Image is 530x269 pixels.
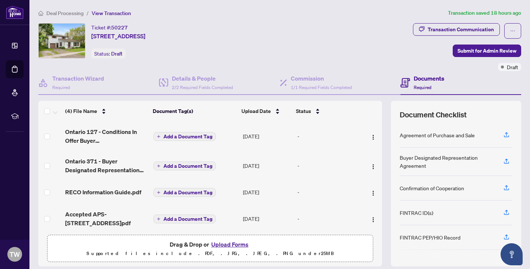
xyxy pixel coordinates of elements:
[507,63,518,71] span: Draft
[153,162,216,170] button: Add a Document Tag
[163,134,212,139] span: Add a Document Tag
[91,23,128,32] div: Ticket #:
[457,45,516,57] span: Submit for Admin Review
[400,184,464,192] div: Confirmation of Cooperation
[172,85,233,90] span: 2/2 Required Fields Completed
[172,74,233,83] h4: Details & People
[370,164,376,170] img: Logo
[38,11,43,16] span: home
[111,50,123,57] span: Draft
[414,74,444,83] h4: Documents
[170,240,251,249] span: Drag & Drop or
[448,9,521,17] article: Transaction saved 18 hours ago
[370,217,376,223] img: Logo
[65,127,148,145] span: Ontario 127 - Conditions In Offer Buyer Acknowledgement.pdf
[47,235,373,262] span: Drag & Drop orUpload FormsSupported files include .PDF, .JPG, .JPEG, .PNG under25MB
[297,132,360,140] div: -
[157,164,160,168] span: plus
[428,24,494,35] div: Transaction Communication
[52,74,104,83] h4: Transaction Wizard
[400,209,433,217] div: FINTRAC ID(s)
[39,24,85,58] img: IMG-X12342461_1.jpg
[86,9,89,17] li: /
[501,243,523,265] button: Open asap
[367,160,379,171] button: Logo
[400,153,495,170] div: Buyer Designated Representation Agreement
[291,74,352,83] h4: Commission
[163,190,212,195] span: Add a Document Tag
[6,6,24,19] img: logo
[370,134,376,140] img: Logo
[413,23,500,36] button: Transaction Communication
[367,186,379,198] button: Logo
[91,32,145,40] span: [STREET_ADDRESS]
[157,135,160,138] span: plus
[150,101,239,121] th: Document Tag(s)
[297,215,360,223] div: -
[163,163,212,169] span: Add a Document Tag
[370,190,376,196] img: Logo
[157,191,160,194] span: plus
[240,204,294,233] td: [DATE]
[400,233,460,241] div: FINTRAC PEP/HIO Record
[453,45,521,57] button: Submit for Admin Review
[52,249,368,258] p: Supported files include .PDF, .JPG, .JPEG, .PNG under 25 MB
[297,162,360,170] div: -
[62,101,150,121] th: (4) File Name
[92,10,131,17] span: View Transaction
[400,131,475,139] div: Agreement of Purchase and Sale
[367,130,379,142] button: Logo
[153,188,216,197] button: Add a Document Tag
[153,215,216,223] button: Add a Document Tag
[65,210,148,227] span: Accepted APS-[STREET_ADDRESS]pdf
[153,161,216,171] button: Add a Document Tag
[414,85,431,90] span: Required
[10,249,20,259] span: TW
[510,28,515,33] span: ellipsis
[296,107,311,115] span: Status
[239,101,293,121] th: Upload Date
[291,85,352,90] span: 1/1 Required Fields Completed
[153,214,216,224] button: Add a Document Tag
[153,132,216,141] button: Add a Document Tag
[157,217,160,221] span: plus
[297,188,360,196] div: -
[65,188,141,197] span: RECO Information Guide.pdf
[91,49,126,59] div: Status:
[241,107,271,115] span: Upload Date
[209,240,251,249] button: Upload Forms
[46,10,84,17] span: Deal Processing
[367,213,379,224] button: Logo
[293,101,361,121] th: Status
[163,216,212,222] span: Add a Document Tag
[52,85,70,90] span: Required
[240,180,294,204] td: [DATE]
[65,157,148,174] span: Ontario 371 - Buyer Designated Representation Agreement - Authority for Purchase or Lease.pdf
[240,151,294,180] td: [DATE]
[111,24,128,31] span: 50227
[400,110,467,120] span: Document Checklist
[240,121,294,151] td: [DATE]
[65,107,97,115] span: (4) File Name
